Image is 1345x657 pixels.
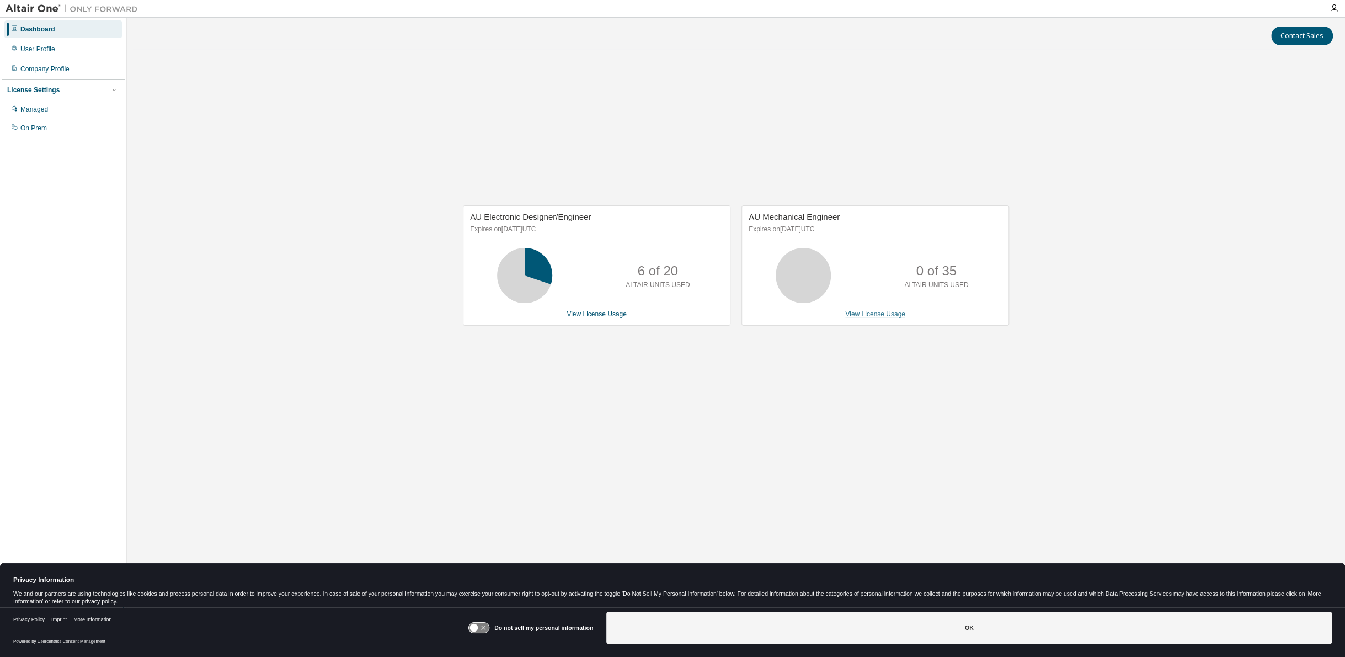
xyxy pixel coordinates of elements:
p: 0 of 35 [916,262,957,280]
div: On Prem [20,124,47,133]
div: Managed [20,105,48,114]
p: Expires on [DATE] UTC [470,225,720,234]
p: ALTAIR UNITS USED [904,280,968,290]
a: View License Usage [845,310,905,318]
p: Expires on [DATE] UTC [749,225,999,234]
span: AU Electronic Designer/Engineer [470,212,591,221]
p: 6 of 20 [638,262,678,280]
div: Dashboard [20,25,55,34]
img: Altair One [6,3,143,14]
div: User Profile [20,45,55,54]
span: AU Mechanical Engineer [749,212,840,221]
a: View License Usage [567,310,627,318]
div: Company Profile [20,65,70,73]
button: Contact Sales [1271,27,1333,45]
p: ALTAIR UNITS USED [626,280,690,290]
div: License Settings [7,86,60,94]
